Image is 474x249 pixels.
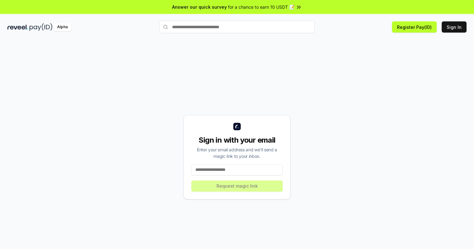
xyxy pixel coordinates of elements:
img: logo_small [233,123,241,130]
button: Sign In [442,21,467,33]
span: Answer our quick survey [172,4,227,10]
span: for a chance to earn 10 USDT 📝 [228,4,294,10]
div: Enter your email address and we’ll send a magic link to your inbox. [191,146,283,159]
img: pay_id [30,23,52,31]
div: Alpha [54,23,71,31]
img: reveel_dark [7,23,28,31]
button: Register Pay(ID) [392,21,437,33]
div: Sign in with your email [191,135,283,145]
